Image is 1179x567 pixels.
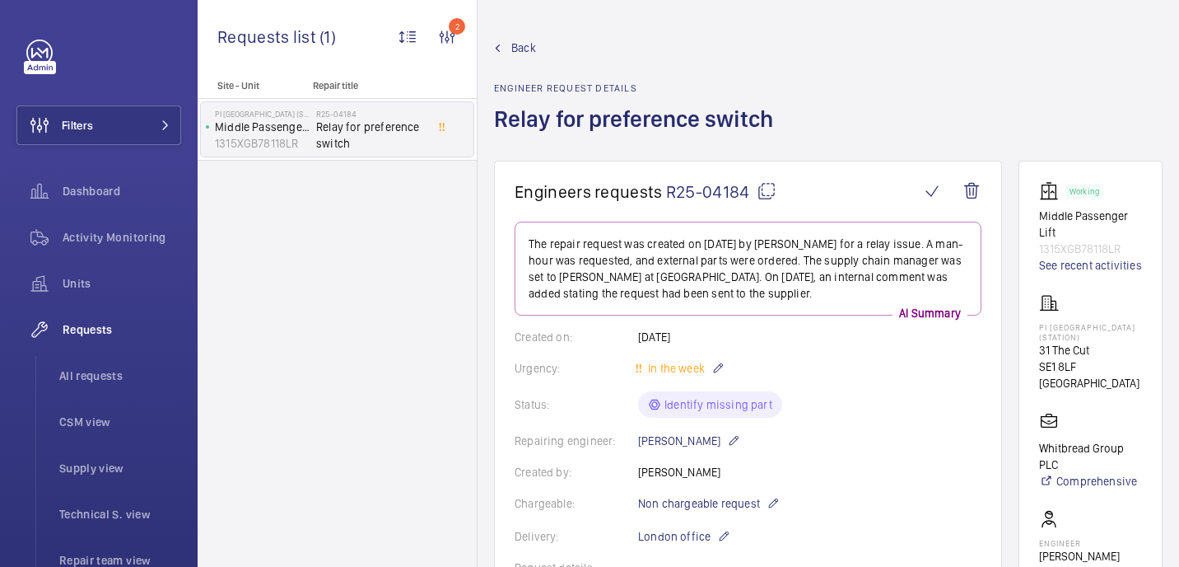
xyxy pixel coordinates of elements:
[62,117,93,134] span: Filters
[1039,257,1142,274] a: See recent activities
[1039,358,1142,391] p: SE1 8LF [GEOGRAPHIC_DATA]
[59,368,181,384] span: All requests
[215,119,310,135] p: Middle Passenger Lift
[638,431,740,451] p: [PERSON_NAME]
[63,183,181,199] span: Dashboard
[59,460,181,476] span: Supply view
[316,109,425,119] h2: R25-04184
[198,80,306,91] p: Site - Unit
[1039,548,1120,565] p: [PERSON_NAME]
[215,135,310,152] p: 1315XGB78118LR
[63,275,181,292] span: Units
[316,119,425,152] span: Relay for preference switch
[892,305,967,321] p: AI Summary
[63,229,181,246] span: Activity Monitoring
[16,105,181,145] button: Filters
[1039,538,1120,548] p: Engineer
[494,104,783,161] h1: Relay for preference switch
[1039,241,1142,257] p: 1315XGB78118LR
[63,321,181,338] span: Requests
[638,495,760,512] span: Non chargeable request
[494,82,783,94] h2: Engineer request details
[1039,208,1142,241] p: Middle Passenger Lift
[1039,322,1142,342] p: PI [GEOGRAPHIC_DATA] (Station)
[1039,181,1065,201] img: elevator.svg
[1039,342,1142,358] p: 31 The Cut
[638,527,730,546] p: London office
[511,40,536,56] span: Back
[515,181,663,202] span: Engineers requests
[313,80,422,91] p: Repair title
[59,506,181,522] span: Technical S. view
[645,362,705,375] span: In the week
[666,181,776,202] span: R25-04184
[1039,473,1142,490] a: Comprehensive
[529,236,967,302] p: The repair request was created on [DATE] by [PERSON_NAME] for a relay issue. A man-hour was reque...
[1039,440,1142,473] p: Whitbread Group PLC
[217,26,319,47] span: Requests list
[215,109,310,119] p: PI [GEOGRAPHIC_DATA] (Station)
[59,414,181,430] span: CSM view
[1069,189,1099,194] p: Working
